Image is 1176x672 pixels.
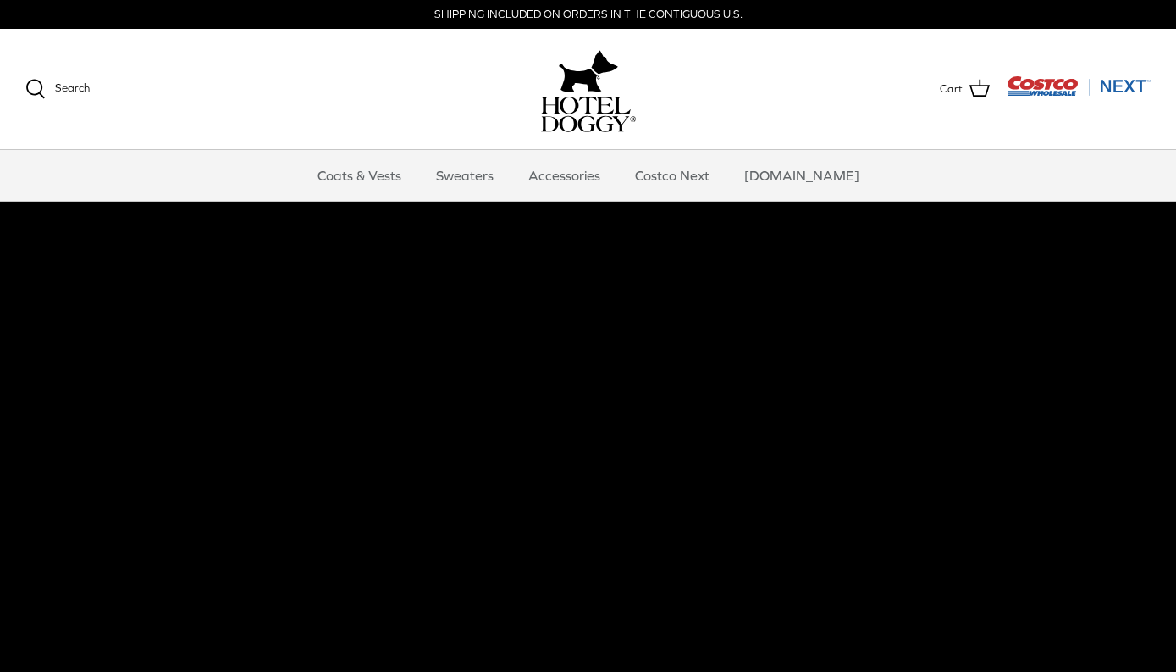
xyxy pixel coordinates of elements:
img: Costco Next [1007,75,1151,97]
a: hoteldoggy.com hoteldoggycom [541,46,636,132]
img: hoteldoggycom [541,97,636,132]
a: Accessories [513,150,616,201]
a: Coats & Vests [302,150,417,201]
span: Cart [940,81,963,98]
img: hoteldoggy.com [559,46,618,97]
a: Search [25,79,90,99]
a: Visit Costco Next [1007,86,1151,99]
a: [DOMAIN_NAME] [729,150,875,201]
a: Cart [940,78,990,100]
a: Costco Next [620,150,725,201]
a: Sweaters [421,150,509,201]
span: Search [55,81,90,94]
